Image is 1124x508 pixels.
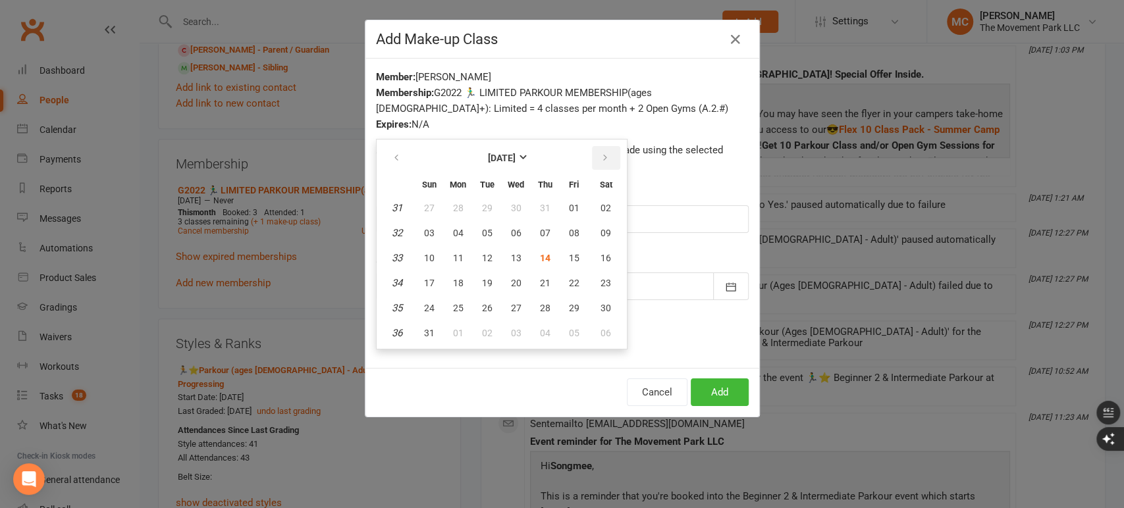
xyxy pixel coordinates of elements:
[415,296,443,320] button: 24
[482,278,493,288] span: 19
[531,321,559,345] button: 04
[480,180,495,190] small: Tuesday
[502,196,530,220] button: 30
[538,180,552,190] small: Thursday
[589,271,623,295] button: 23
[482,303,493,313] span: 26
[601,328,611,338] span: 06
[392,277,402,289] em: 34
[473,321,501,345] button: 02
[502,246,530,270] button: 13
[511,253,522,263] span: 13
[473,271,501,295] button: 19
[376,87,434,99] strong: Membership:
[601,253,611,263] span: 16
[540,228,550,238] span: 07
[13,463,45,495] div: Open Intercom Messenger
[502,221,530,245] button: 06
[589,321,623,345] button: 06
[589,196,623,220] button: 02
[424,228,435,238] span: 03
[502,271,530,295] button: 20
[569,180,579,190] small: Friday
[601,228,611,238] span: 09
[376,31,749,47] h4: Add Make-up Class
[601,203,611,213] span: 02
[424,278,435,288] span: 17
[424,303,435,313] span: 24
[444,271,472,295] button: 18
[502,296,530,320] button: 27
[560,196,588,220] button: 01
[511,228,522,238] span: 06
[444,296,472,320] button: 25
[422,180,437,190] small: Sunday
[601,303,611,313] span: 30
[453,303,464,313] span: 25
[531,196,559,220] button: 31
[540,253,550,263] span: 14
[376,71,415,83] strong: Member:
[392,202,402,214] em: 31
[415,196,443,220] button: 27
[415,221,443,245] button: 03
[473,296,501,320] button: 26
[488,153,516,163] strong: [DATE]
[376,118,412,130] strong: Expires:
[569,303,579,313] span: 29
[691,378,749,406] button: Add
[531,296,559,320] button: 28
[473,221,501,245] button: 05
[482,203,493,213] span: 29
[453,228,464,238] span: 04
[589,221,623,245] button: 09
[415,246,443,270] button: 10
[531,271,559,295] button: 21
[392,302,402,314] em: 35
[511,203,522,213] span: 30
[482,253,493,263] span: 12
[453,203,464,213] span: 28
[540,203,550,213] span: 31
[453,328,464,338] span: 01
[511,278,522,288] span: 20
[482,328,493,338] span: 02
[531,246,559,270] button: 14
[424,203,435,213] span: 27
[511,303,522,313] span: 27
[540,303,550,313] span: 28
[600,180,612,190] small: Saturday
[376,116,749,132] div: N/A
[540,278,550,288] span: 21
[560,221,588,245] button: 08
[444,196,472,220] button: 28
[450,180,466,190] small: Monday
[376,69,749,85] div: [PERSON_NAME]
[453,278,464,288] span: 18
[444,221,472,245] button: 04
[473,196,501,220] button: 29
[569,253,579,263] span: 15
[589,296,623,320] button: 30
[531,221,559,245] button: 07
[502,321,530,345] button: 03
[725,29,746,50] button: Close
[376,85,749,116] div: G2022 🏃‍♂️ LIMITED PARKOUR MEMBERSHIP(ages [DEMOGRAPHIC_DATA]+): Limited = 4 classes per month + ...
[569,328,579,338] span: 05
[540,328,550,338] span: 04
[589,246,623,270] button: 16
[415,321,443,345] button: 31
[473,246,501,270] button: 12
[392,227,402,239] em: 32
[444,321,472,345] button: 01
[482,228,493,238] span: 05
[569,278,579,288] span: 22
[424,328,435,338] span: 31
[560,321,588,345] button: 05
[392,327,402,339] em: 36
[415,271,443,295] button: 17
[560,271,588,295] button: 22
[601,278,611,288] span: 23
[453,253,464,263] span: 11
[511,328,522,338] span: 03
